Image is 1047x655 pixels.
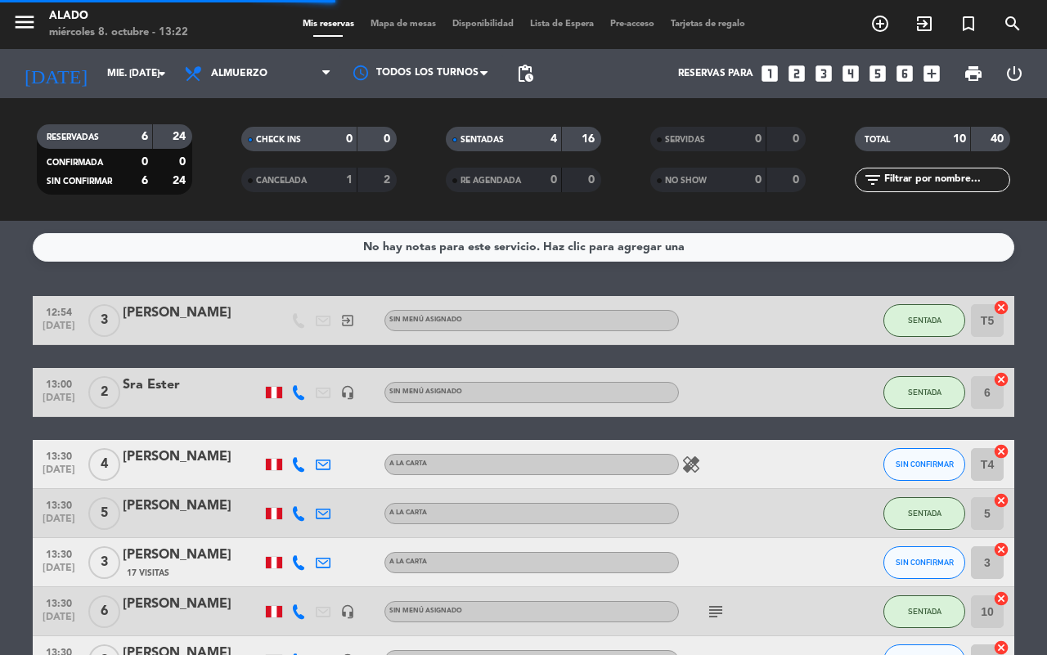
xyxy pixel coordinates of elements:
[88,304,120,337] span: 3
[461,136,504,144] span: SENTADAS
[883,304,965,337] button: SENTADA
[550,133,557,145] strong: 4
[127,567,169,580] span: 17 Visitas
[896,460,954,469] span: SIN CONFIRMAR
[914,14,934,34] i: exit_to_app
[678,68,753,79] span: Reservas para
[123,545,262,566] div: [PERSON_NAME]
[389,509,427,516] span: A la carta
[152,64,172,83] i: arrow_drop_down
[993,371,1009,388] i: cancel
[522,20,602,29] span: Lista de Espera
[142,131,148,142] strong: 6
[389,559,427,565] span: A la carta
[211,68,267,79] span: Almuerzo
[991,133,1007,145] strong: 40
[363,238,685,257] div: No hay notas para este servicio. Haz clic para agregar una
[883,497,965,530] button: SENTADA
[49,8,188,25] div: Alado
[550,174,557,186] strong: 0
[964,64,983,83] span: print
[883,171,1009,189] input: Filtrar por nombre...
[38,514,79,532] span: [DATE]
[384,133,393,145] strong: 0
[173,175,189,186] strong: 24
[389,388,462,395] span: Sin menú asignado
[665,136,705,144] span: SERVIDAS
[88,595,120,628] span: 6
[12,10,37,34] i: menu
[515,64,535,83] span: pending_actions
[12,10,37,40] button: menu
[1004,64,1024,83] i: power_settings_new
[389,316,462,323] span: Sin menú asignado
[602,20,663,29] span: Pre-acceso
[38,544,79,563] span: 13:30
[793,174,802,186] strong: 0
[813,63,834,84] i: looks_3
[340,385,355,400] i: headset_mic
[38,446,79,464] span: 13:30
[389,460,427,467] span: A la carta
[993,541,1009,558] i: cancel
[123,446,262,468] div: [PERSON_NAME]
[1003,14,1022,34] i: search
[142,156,148,168] strong: 0
[894,63,915,84] i: looks_6
[38,393,79,411] span: [DATE]
[706,602,726,621] i: subject
[38,563,79,581] span: [DATE]
[47,177,112,186] span: SIN CONFIRMAR
[38,612,79,630] span: [DATE]
[793,133,802,145] strong: 0
[896,558,954,567] span: SIN CONFIRMAR
[921,63,942,84] i: add_box
[340,604,355,619] i: headset_mic
[346,133,353,145] strong: 0
[38,593,79,612] span: 13:30
[993,492,1009,509] i: cancel
[346,174,353,186] strong: 1
[47,133,99,141] span: RESERVADAS
[294,20,362,29] span: Mis reservas
[123,594,262,615] div: [PERSON_NAME]
[908,388,941,397] span: SENTADA
[88,376,120,409] span: 2
[959,14,978,34] i: turned_in_not
[993,590,1009,607] i: cancel
[340,313,355,328] i: exit_to_app
[38,302,79,321] span: 12:54
[883,546,965,579] button: SIN CONFIRMAR
[362,20,444,29] span: Mapa de mesas
[173,131,189,142] strong: 24
[444,20,522,29] span: Disponibilidad
[840,63,861,84] i: looks_4
[665,177,707,185] span: NO SHOW
[179,156,189,168] strong: 0
[908,509,941,518] span: SENTADA
[908,607,941,616] span: SENTADA
[88,497,120,530] span: 5
[883,595,965,628] button: SENTADA
[461,177,521,185] span: RE AGENDADA
[883,448,965,481] button: SIN CONFIRMAR
[755,133,762,145] strong: 0
[994,49,1035,98] div: LOG OUT
[123,375,262,396] div: Sra Ester
[870,14,890,34] i: add_circle_outline
[755,174,762,186] strong: 0
[384,174,393,186] strong: 2
[588,174,598,186] strong: 0
[389,608,462,614] span: Sin menú asignado
[663,20,753,29] span: Tarjetas de regalo
[12,56,99,92] i: [DATE]
[582,133,598,145] strong: 16
[908,316,941,325] span: SENTADA
[993,443,1009,460] i: cancel
[256,177,307,185] span: CANCELADA
[759,63,780,84] i: looks_one
[142,175,148,186] strong: 6
[953,133,966,145] strong: 10
[38,495,79,514] span: 13:30
[865,136,890,144] span: TOTAL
